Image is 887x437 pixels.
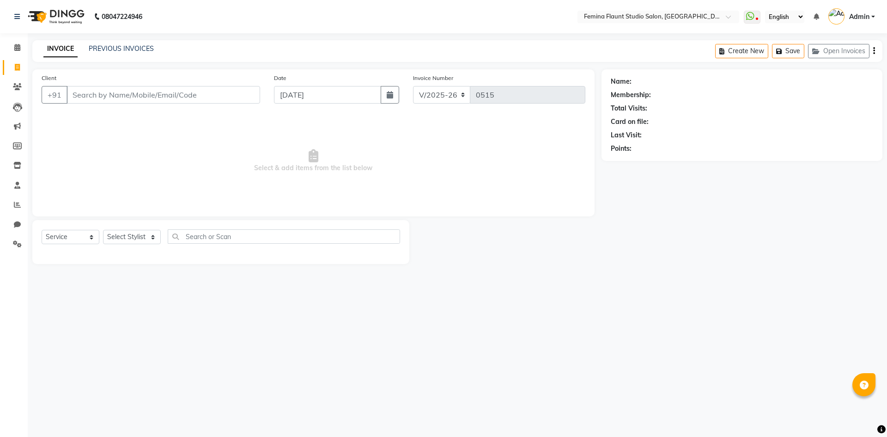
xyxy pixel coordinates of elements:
img: logo [24,4,87,30]
div: Name: [611,77,632,86]
input: Search or Scan [168,229,400,244]
div: Last Visit: [611,130,642,140]
button: Open Invoices [808,44,869,58]
b: 08047224946 [102,4,142,30]
button: Save [772,44,804,58]
label: Date [274,74,286,82]
div: Points: [611,144,632,154]
div: Total Visits: [611,104,647,113]
button: Create New [715,44,768,58]
iframe: chat widget [848,400,878,428]
label: Invoice Number [413,74,453,82]
label: Client [42,74,56,82]
input: Search by Name/Mobile/Email/Code [67,86,260,104]
img: Admin [828,8,844,25]
a: PREVIOUS INVOICES [89,44,154,53]
div: Membership: [611,90,651,100]
span: Admin [849,12,869,22]
button: +91 [42,86,67,104]
div: Card on file: [611,117,649,127]
a: INVOICE [43,41,78,57]
span: Select & add items from the list below [42,115,585,207]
